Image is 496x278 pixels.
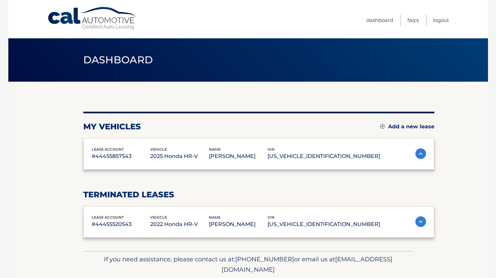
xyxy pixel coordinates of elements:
[92,215,124,220] span: lease account
[267,152,380,161] p: [US_VEHICLE_IDENTIFICATION_NUMBER]
[433,15,449,26] a: Logout
[209,215,221,220] span: name
[83,54,153,66] span: Dashboard
[150,152,209,161] p: 2025 Honda HR-V
[407,15,419,26] a: FAQ's
[267,220,380,229] p: [US_VEHICLE_IDENTIFICATION_NUMBER]
[415,148,426,159] img: accordion-active.svg
[150,147,167,152] span: vehicle
[88,254,409,275] p: If you need assistance, please contact us at: or email us at
[209,220,267,229] p: [PERSON_NAME]
[83,190,434,200] h2: terminated leases
[380,124,385,129] img: add.svg
[150,215,167,220] span: vehicle
[83,122,141,132] h2: my vehicles
[366,15,393,26] a: Dashboard
[92,220,150,229] p: #44455520543
[209,152,267,161] p: [PERSON_NAME]
[209,147,221,152] span: name
[267,215,274,220] span: vin
[150,220,209,229] p: 2022 Honda HR-V
[92,147,124,152] span: lease account
[267,147,274,152] span: vin
[47,7,137,30] a: Cal Automotive
[415,216,426,227] img: accordion-active.svg
[235,255,294,263] span: [PHONE_NUMBER]
[92,152,150,161] p: #44455857543
[380,123,434,130] a: Add a new lease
